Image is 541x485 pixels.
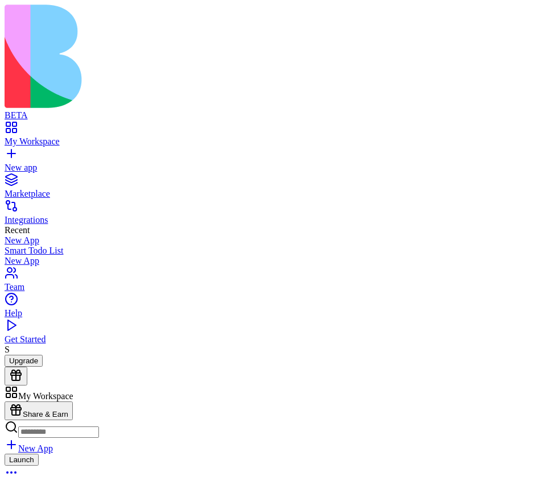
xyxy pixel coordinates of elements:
[5,246,536,256] a: Smart Todo List
[5,454,39,466] button: Launch
[5,334,536,345] div: Get Started
[5,126,536,147] a: My Workspace
[5,272,536,292] a: Team
[23,410,68,418] span: Share & Earn
[5,225,30,235] span: Recent
[5,308,536,318] div: Help
[5,205,536,225] a: Integrations
[5,324,536,345] a: Get Started
[5,443,53,453] a: New App
[5,110,536,121] div: BETA
[5,355,43,367] button: Upgrade
[5,282,536,292] div: Team
[5,5,462,108] img: logo
[5,345,10,354] span: S
[5,152,536,173] a: New app
[5,355,43,365] a: Upgrade
[5,136,536,147] div: My Workspace
[18,391,73,401] span: My Workspace
[5,179,536,199] a: Marketplace
[5,215,536,225] div: Integrations
[5,401,73,420] button: Share & Earn
[5,235,536,246] a: New App
[5,163,536,173] div: New app
[5,256,536,266] a: New App
[5,298,536,318] a: Help
[5,100,536,121] a: BETA
[5,189,536,199] div: Marketplace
